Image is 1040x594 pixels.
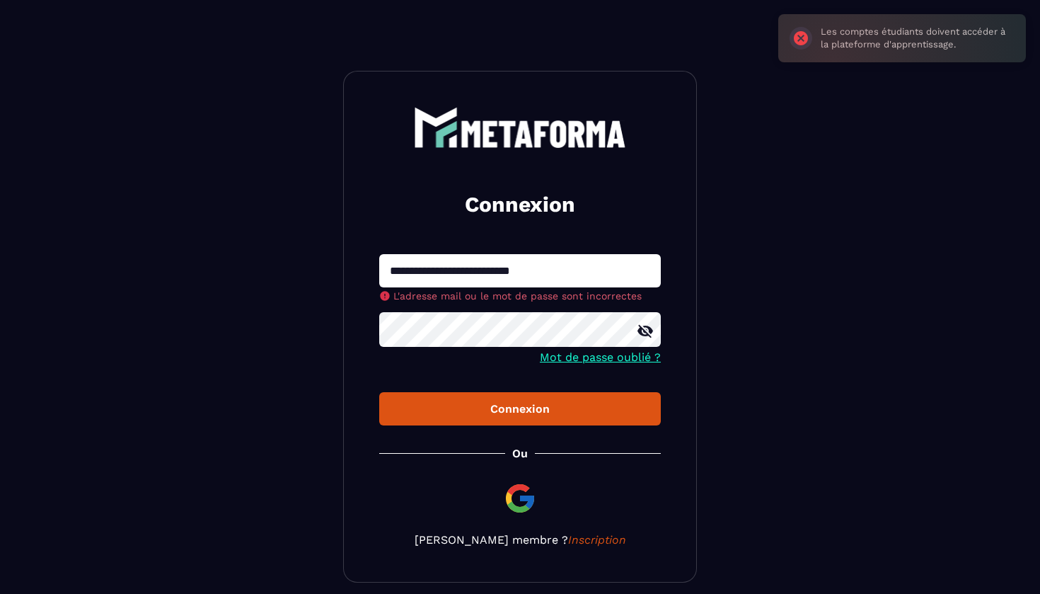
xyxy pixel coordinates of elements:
span: L'adresse mail ou le mot de passe sont incorrectes [393,290,642,302]
a: logo [379,107,661,148]
p: [PERSON_NAME] membre ? [379,533,661,547]
img: google [503,481,537,515]
a: Mot de passe oublié ? [540,350,661,364]
a: Inscription [568,533,626,547]
img: logo [414,107,626,148]
button: Connexion [379,392,661,425]
p: Ou [512,447,528,460]
div: Connexion [391,402,649,416]
h2: Connexion [396,190,644,219]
